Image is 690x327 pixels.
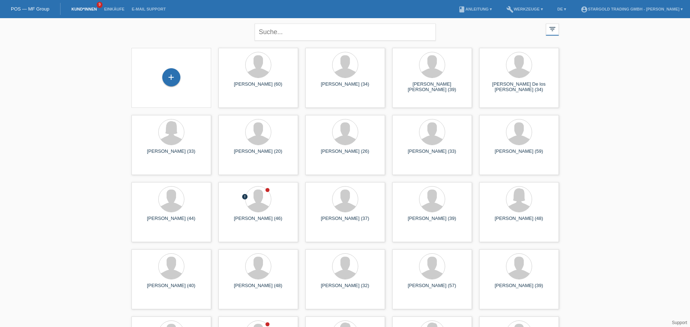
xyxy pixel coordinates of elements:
i: book [458,6,465,13]
a: buildWerkzeuge ▾ [503,7,547,11]
div: Kund*in hinzufügen [163,71,180,83]
div: [PERSON_NAME] [PERSON_NAME] (39) [398,81,466,93]
div: [PERSON_NAME] (48) [224,283,292,294]
div: [PERSON_NAME] De los [PERSON_NAME] (34) [485,81,553,93]
div: [PERSON_NAME] (39) [485,283,553,294]
div: [PERSON_NAME] (44) [137,216,205,227]
div: [PERSON_NAME] (48) [485,216,553,227]
a: Kund*innen [68,7,100,11]
div: [PERSON_NAME] (46) [224,216,292,227]
a: Support [672,320,687,325]
div: [PERSON_NAME] (33) [137,148,205,160]
div: [PERSON_NAME] (60) [224,81,292,93]
span: 9 [97,2,103,8]
a: Einkäufe [100,7,128,11]
a: DE ▾ [554,7,570,11]
input: Suche... [255,24,436,41]
div: [PERSON_NAME] (34) [311,81,379,93]
div: [PERSON_NAME] (39) [398,216,466,227]
div: [PERSON_NAME] (20) [224,148,292,160]
div: Unbestätigt, in Bearbeitung [242,193,248,201]
a: POS — MF Group [11,6,49,12]
a: account_circleStargold Trading GmbH - [PERSON_NAME] ▾ [577,7,686,11]
i: error [242,193,248,200]
div: [PERSON_NAME] (33) [398,148,466,160]
a: bookAnleitung ▾ [455,7,495,11]
i: build [506,6,514,13]
div: [PERSON_NAME] (59) [485,148,553,160]
i: account_circle [581,6,588,13]
div: [PERSON_NAME] (40) [137,283,205,294]
div: [PERSON_NAME] (57) [398,283,466,294]
i: filter_list [548,25,556,33]
div: [PERSON_NAME] (32) [311,283,379,294]
div: [PERSON_NAME] (26) [311,148,379,160]
a: E-Mail Support [128,7,170,11]
div: [PERSON_NAME] (37) [311,216,379,227]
